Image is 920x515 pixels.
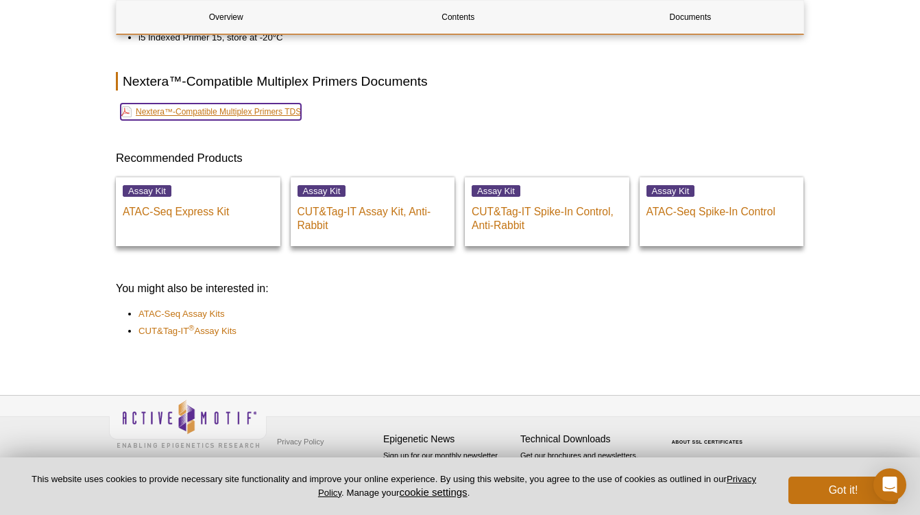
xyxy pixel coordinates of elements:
a: Contents [349,1,568,34]
table: Click to Verify - This site chose Symantec SSL for secure e-commerce and confidential communicati... [657,420,760,450]
a: ATAC-Seq Assay Kits [138,307,225,321]
a: Assay Kit CUT&Tag-IT Spike-In Control, Anti-Rabbit [465,177,629,246]
a: Terms & Conditions [274,452,346,472]
div: Open Intercom Messenger [873,468,906,501]
h4: Technical Downloads [520,433,651,445]
button: cookie settings [399,486,467,498]
a: Overview [117,1,335,34]
a: Nextera™-Compatible Multiplex Primers TDS [121,104,301,120]
sup: ® [189,324,194,332]
p: This website uses cookies to provide necessary site functionality and improve your online experie... [22,473,766,499]
a: Documents [581,1,799,34]
span: Assay Kit [123,185,171,197]
h3: Recommended Products [116,150,804,167]
a: Assay Kit ATAC-Seq Spike-In Control [640,177,804,246]
a: CUT&Tag-IT®Assay Kits [138,324,237,338]
a: Privacy Policy [274,431,327,452]
p: Sign up for our monthly newsletter highlighting recent publications in the field of epigenetics. [383,450,513,496]
li: i5 Indexed Primer 15, store at -20°C [138,31,790,45]
button: Got it! [788,477,898,504]
a: ABOUT SSL CERTIFICATES [672,440,743,444]
span: Assay Kit [298,185,346,197]
p: ATAC-Seq Spike-In Control [646,198,797,219]
h4: Epigenetic News [383,433,513,445]
a: Assay Kit CUT&Tag-IT Assay Kit, Anti-Rabbit [291,177,455,246]
span: Assay Kit [646,185,695,197]
h3: You might also be interested in: [116,280,804,297]
p: CUT&Tag-IT Spike-In Control, Anti-Rabbit [472,198,622,232]
a: Privacy Policy [318,474,756,497]
p: CUT&Tag-IT Assay Kit, Anti-Rabbit [298,198,448,232]
p: ATAC-Seq Express Kit [123,198,274,219]
a: Assay Kit ATAC-Seq Express Kit [116,177,280,246]
img: Active Motif, [109,396,267,451]
h2: Nextera™-Compatible Multiplex Primers Documents [116,72,804,91]
p: Get our brochures and newsletters, or request them by mail. [520,450,651,485]
span: Assay Kit [472,185,520,197]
